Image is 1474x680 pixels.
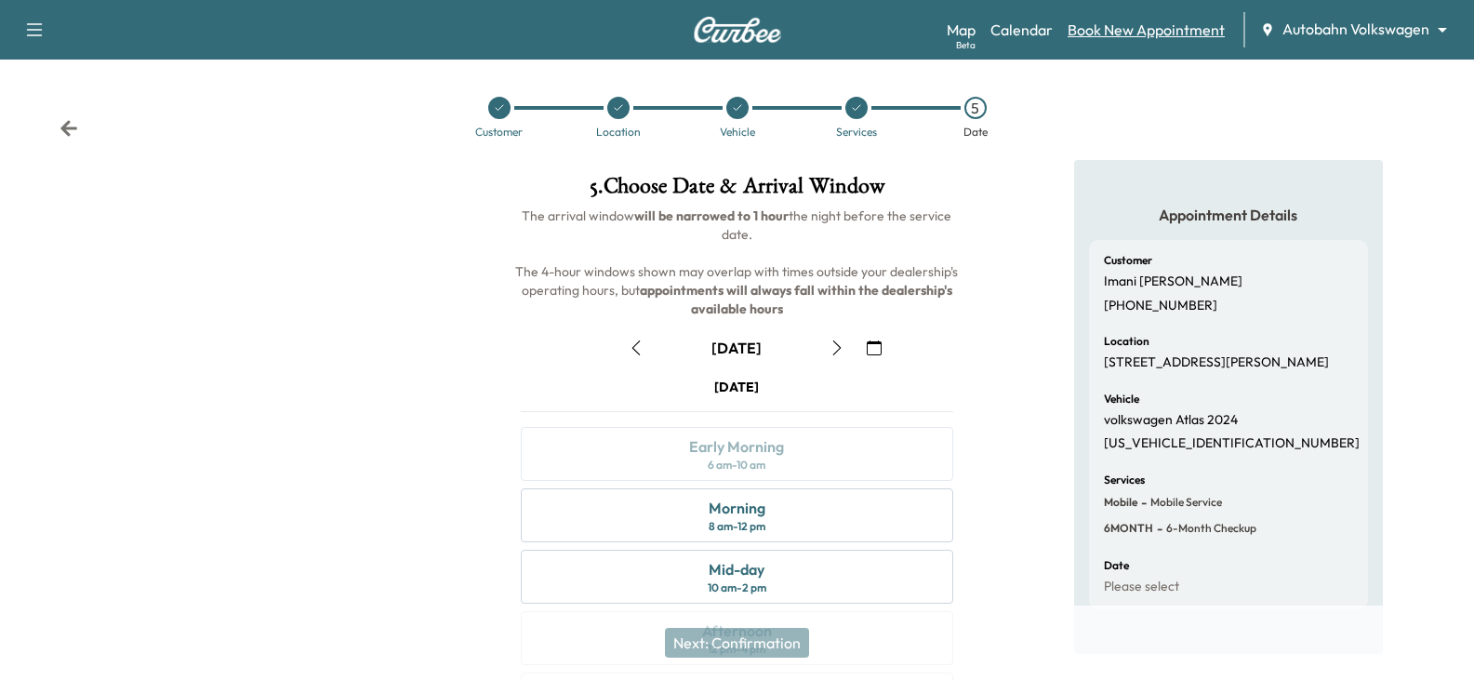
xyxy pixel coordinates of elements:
[711,338,762,358] div: [DATE]
[1104,435,1360,452] p: [US_VEHICLE_IDENTIFICATION_NUMBER]
[836,127,877,138] div: Services
[1104,336,1149,347] h6: Location
[1282,19,1429,40] span: Autobahn Volkswagen
[1104,474,1145,486] h6: Services
[714,378,759,396] div: [DATE]
[709,519,765,534] div: 8 am - 12 pm
[1104,560,1129,571] h6: Date
[720,127,755,138] div: Vehicle
[1104,298,1217,314] p: [PHONE_NUMBER]
[947,19,976,41] a: MapBeta
[1068,19,1225,41] a: Book New Appointment
[1104,393,1139,405] h6: Vehicle
[956,38,976,52] div: Beta
[1089,205,1368,225] h5: Appointment Details
[1147,495,1222,510] span: Mobile Service
[709,497,765,519] div: Morning
[1104,273,1242,290] p: Imani [PERSON_NAME]
[596,127,641,138] div: Location
[1104,354,1329,371] p: [STREET_ADDRESS][PERSON_NAME]
[640,282,955,317] b: appointments will always fall within the dealership's available hours
[1104,412,1238,429] p: volkswagen Atlas 2024
[963,127,988,138] div: Date
[693,17,782,43] img: Curbee Logo
[1104,255,1152,266] h6: Customer
[1153,519,1162,538] span: -
[990,19,1053,41] a: Calendar
[708,580,766,595] div: 10 am - 2 pm
[709,558,764,580] div: Mid-day
[634,207,789,224] b: will be narrowed to 1 hour
[1104,521,1153,536] span: 6MONTH
[515,207,961,317] span: The arrival window the night before the service date. The 4-hour windows shown may overlap with t...
[506,175,967,207] h1: 5 . Choose Date & Arrival Window
[60,119,78,138] div: Back
[1104,579,1179,595] p: Please select
[1137,493,1147,512] span: -
[475,127,523,138] div: Customer
[1162,521,1256,536] span: 6-month checkup
[964,97,987,119] div: 5
[1104,495,1137,510] span: Mobile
